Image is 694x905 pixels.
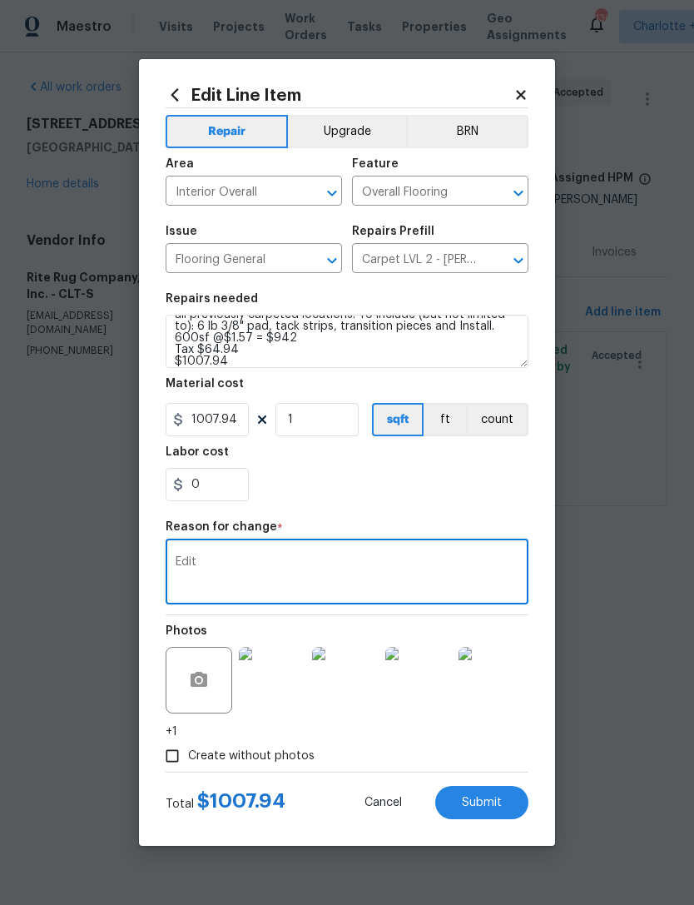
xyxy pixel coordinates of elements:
div: Total [166,793,285,813]
span: Cancel [364,797,402,809]
button: sqft [372,403,424,436]
button: Open [507,249,530,272]
button: Open [320,181,344,205]
h5: Photos [166,625,207,637]
button: Open [507,181,530,205]
span: Submit [462,797,502,809]
h5: Material cost [166,378,244,390]
span: +1 [166,724,177,740]
span: $ 1007.94 [197,791,285,811]
h5: Reason for change [166,521,277,533]
h2: Edit Line Item [166,86,513,104]
button: Open [320,249,344,272]
button: Repair [166,115,288,148]
h5: Area [166,158,194,170]
textarea: Install new carpet ([PERSON_NAME] Farms II - 929 Thin Ice) at all previously carpeted locations. ... [166,315,528,368]
h5: Repairs Prefill [352,226,434,237]
button: ft [424,403,466,436]
h5: Labor cost [166,446,229,458]
button: Upgrade [288,115,407,148]
h5: Repairs needed [166,293,258,305]
button: count [466,403,528,436]
span: Create without photos [188,748,315,765]
button: Submit [435,786,528,819]
h5: Feature [352,158,399,170]
h5: Issue [166,226,197,237]
button: BRN [406,115,528,148]
button: Cancel [338,786,429,819]
textarea: Edit [176,556,518,591]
